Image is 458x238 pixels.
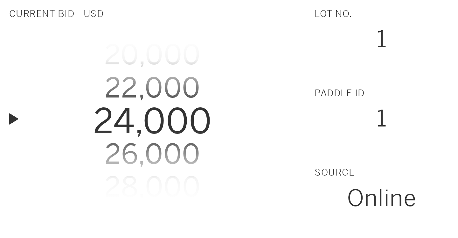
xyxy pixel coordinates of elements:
div: PADDLE ID [315,89,365,98]
div: 1 [377,28,387,51]
div: Current Bid - USD [9,9,104,18]
div: Online [347,187,416,210]
div: SOURCE [315,168,355,177]
div: LOT NO. [315,9,352,18]
div: 1 [377,107,387,130]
